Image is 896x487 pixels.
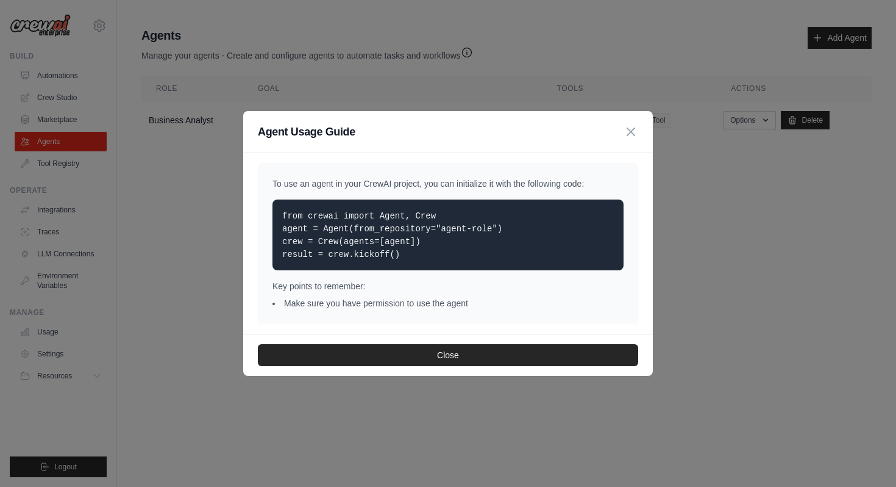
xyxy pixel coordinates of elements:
p: To use an agent in your CrewAI project, you can initialize it with the following code: [272,178,624,190]
button: Close [258,344,638,366]
p: Key points to remember: [272,280,624,292]
h3: Agent Usage Guide [258,123,355,140]
li: Make sure you have permission to use the agent [272,297,624,309]
code: from crewai import Agent, Crew agent = Agent(from_repository="agent-role") crew = Crew(agents=[ag... [282,211,502,259]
